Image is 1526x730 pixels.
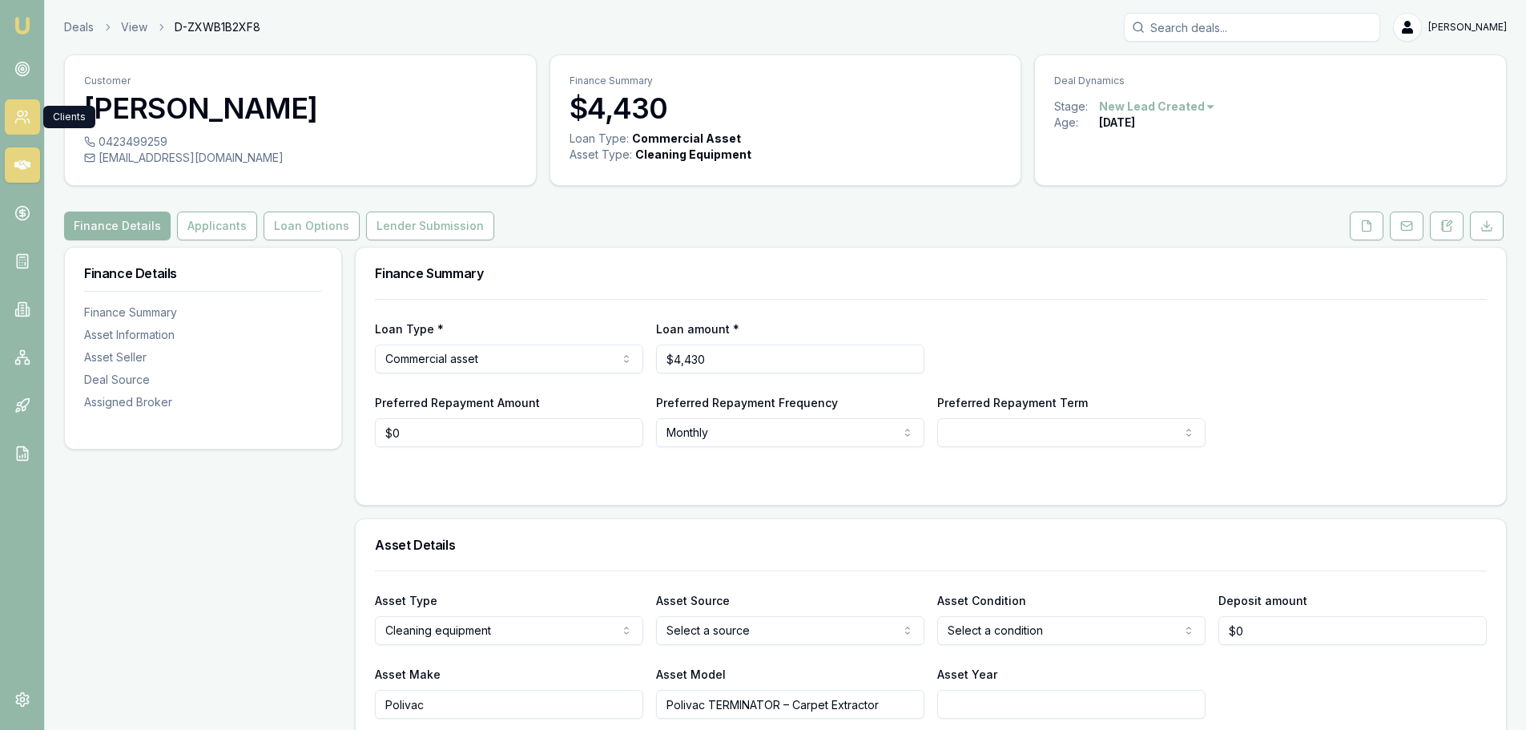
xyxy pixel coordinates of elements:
button: Lender Submission [366,212,494,240]
div: Deal Source [84,372,322,388]
div: Stage: [1054,99,1099,115]
label: Asset Source [656,594,730,607]
input: $ [656,345,924,373]
h3: [PERSON_NAME] [84,92,517,124]
div: Loan Type: [570,131,629,147]
a: Lender Submission [363,212,497,240]
div: Commercial Asset [632,131,741,147]
h3: Finance Summary [375,267,1487,280]
button: Loan Options [264,212,360,240]
label: Asset Model [656,667,726,681]
label: Asset Type [375,594,437,607]
div: Cleaning Equipment [635,147,751,163]
a: Loan Options [260,212,363,240]
a: Deals [64,19,94,35]
div: Assigned Broker [84,394,322,410]
h3: Asset Details [375,538,1487,551]
label: Asset Year [937,667,997,681]
span: [PERSON_NAME] [1428,21,1507,34]
label: Loan amount * [656,322,739,336]
h3: $4,430 [570,92,1002,124]
div: Clients [43,106,95,128]
label: Deposit amount [1218,594,1307,607]
input: Search deals [1124,13,1380,42]
nav: breadcrumb [64,19,260,35]
p: Finance Summary [570,75,1002,87]
input: $ [1218,616,1487,645]
span: D-ZXWB1B2XF8 [175,19,260,35]
div: 0423499259 [84,134,517,150]
a: View [121,19,147,35]
h3: Finance Details [84,267,322,280]
p: Deal Dynamics [1054,75,1487,87]
button: New Lead Created [1099,99,1216,115]
div: Asset Type : [570,147,632,163]
div: [DATE] [1099,115,1135,131]
img: emu-icon-u.png [13,16,32,35]
label: Asset Make [375,667,441,681]
label: Asset Condition [937,594,1026,607]
div: [EMAIL_ADDRESS][DOMAIN_NAME] [84,150,517,166]
a: Applicants [174,212,260,240]
div: Finance Summary [84,305,322,321]
input: $ [375,418,643,447]
label: Preferred Repayment Term [937,396,1088,409]
label: Loan Type * [375,322,444,336]
div: Asset Information [84,327,322,343]
div: Asset Seller [84,349,322,365]
div: Age: [1054,115,1099,131]
a: Finance Details [64,212,174,240]
p: Customer [84,75,517,87]
button: Applicants [177,212,257,240]
button: Finance Details [64,212,171,240]
label: Preferred Repayment Frequency [656,396,838,409]
label: Preferred Repayment Amount [375,396,540,409]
